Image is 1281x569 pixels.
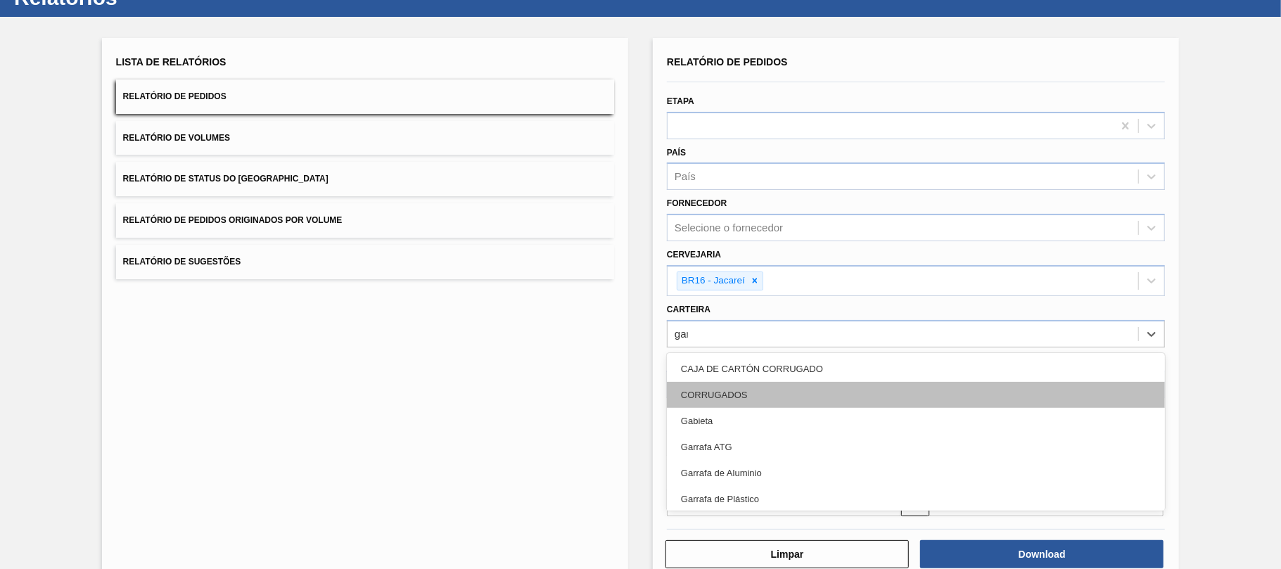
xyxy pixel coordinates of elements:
span: Lista de Relatórios [116,56,227,68]
button: Relatório de Status do [GEOGRAPHIC_DATA] [116,162,614,196]
button: Download [920,540,1164,568]
div: Garrafa ATG [667,434,1165,460]
label: País [667,148,686,158]
span: Relatório de Pedidos Originados por Volume [123,215,343,225]
div: CAJA DE CARTÓN CORRUGADO [667,356,1165,382]
div: Garrafa de Aluminio [667,460,1165,486]
button: Relatório de Pedidos [116,79,614,114]
div: Garrafa de Plástico [667,486,1165,512]
div: Selecione o fornecedor [675,222,783,234]
label: Cervejaria [667,250,721,260]
label: Carteira [667,305,710,314]
span: Relatório de Pedidos [667,56,788,68]
div: País [675,171,696,183]
button: Relatório de Pedidos Originados por Volume [116,203,614,238]
label: Etapa [667,96,694,106]
span: Relatório de Status do [GEOGRAPHIC_DATA] [123,174,329,184]
span: Relatório de Sugestões [123,257,241,267]
div: Gabieta [667,408,1165,434]
button: Relatório de Sugestões [116,245,614,279]
label: Fornecedor [667,198,727,208]
div: CORRUGADOS [667,382,1165,408]
span: Relatório de Pedidos [123,91,227,101]
span: Relatório de Volumes [123,133,230,143]
button: Limpar [665,540,909,568]
div: BR16 - Jacareí [677,272,747,290]
button: Relatório de Volumes [116,121,614,155]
